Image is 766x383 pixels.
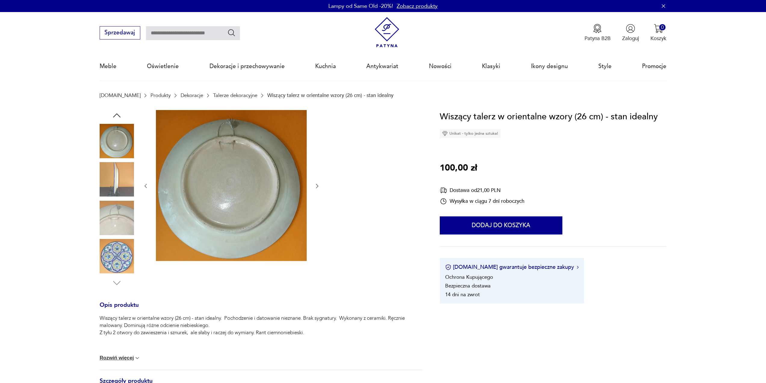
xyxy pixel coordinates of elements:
button: Patyna B2B [584,24,610,42]
a: Zobacz produkty [397,2,438,10]
button: Sprzedawaj [100,26,140,39]
a: Nowości [429,52,451,80]
p: Wiszący talerz w orientalne wzory (26 cm) - stan idealny [267,93,393,98]
button: Zaloguj [622,24,639,42]
img: Ikona dostawy [440,187,447,194]
img: Zdjęcie produktu Wiszący talerz w orientalne wzory (26 cm) - stan idealny [100,124,134,158]
img: Zdjęcie produktu Wiszący talerz w orientalne wzory (26 cm) - stan idealny [156,110,307,261]
a: Sprzedawaj [100,31,140,36]
div: Dostawa od 21,00 PLN [440,187,524,194]
p: Wiszący talerz w orientalne wzory (26 cm) - stan idealny. Pochodzenie i datowanie nieznane. Brak ... [100,315,422,336]
a: Ikony designu [531,52,568,80]
p: Lampy od Same Old -20%! [328,2,393,10]
div: Unikat - tylko jedna sztuka! [440,129,501,138]
li: Bezpieczna dostawa [445,282,491,289]
img: Ikona koszyka [654,24,663,33]
button: Rozwiń więcej [100,355,141,361]
img: Ikonka użytkownika [626,24,635,33]
h3: Opis produktu [100,303,422,315]
img: Ikona medalu [593,24,602,33]
a: Dekoracje i przechowywanie [209,52,285,80]
button: 0Koszyk [650,24,666,42]
p: 100,00 zł [440,161,477,175]
p: Patyna B2B [584,35,610,42]
a: Style [598,52,612,80]
a: Produkty [150,93,171,98]
a: Kuchnia [315,52,336,80]
img: Ikona certyfikatu [445,264,451,270]
a: Talerze dekoracyjne [213,93,257,98]
a: Oświetlenie [147,52,179,80]
a: Meble [100,52,116,80]
img: chevron down [134,355,140,361]
img: Zdjęcie produktu Wiszący talerz w orientalne wzory (26 cm) - stan idealny [100,201,134,235]
p: Zaloguj [622,35,639,42]
li: Ochrona Kupującego [445,274,493,281]
button: Szukaj [227,28,236,37]
button: Dodaj do koszyka [440,216,562,234]
img: Zdjęcie produktu Wiszący talerz w orientalne wzory (26 cm) - stan idealny [100,162,134,196]
img: Ikona diamentu [442,131,448,136]
a: Ikona medaluPatyna B2B [584,24,610,42]
a: Promocje [642,52,666,80]
img: Zdjęcie produktu Wiszący talerz w orientalne wzory (26 cm) - stan idealny [100,239,134,273]
div: Wysyłka w ciągu 7 dni roboczych [440,198,524,205]
li: 14 dni na zwrot [445,291,480,298]
h1: Wiszący talerz w orientalne wzory (26 cm) - stan idealny [440,110,658,124]
a: [DOMAIN_NAME] [100,93,141,98]
button: [DOMAIN_NAME] gwarantuje bezpieczne zakupy [445,263,578,271]
a: Klasyki [482,52,500,80]
a: Antykwariat [366,52,398,80]
p: Koszyk [650,35,666,42]
img: Patyna - sklep z meblami i dekoracjami vintage [372,17,402,48]
div: 0 [659,24,665,30]
a: Dekoracje [181,93,203,98]
img: Ikona strzałki w prawo [577,266,578,269]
